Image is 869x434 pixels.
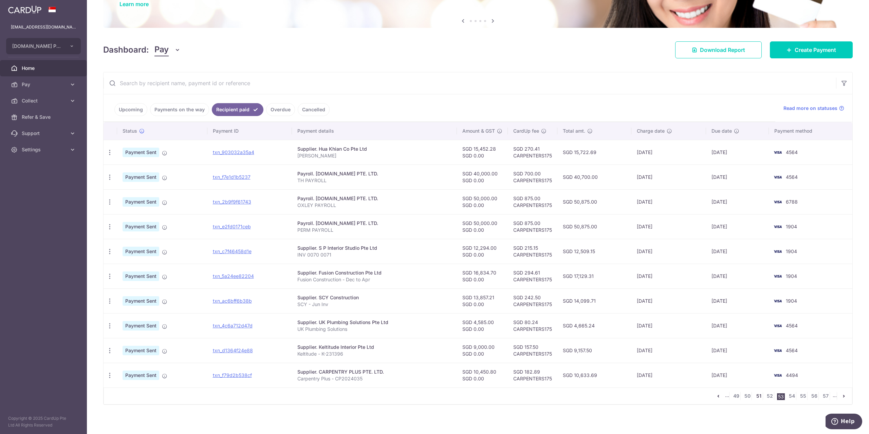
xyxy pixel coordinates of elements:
[631,313,706,338] td: [DATE]
[213,149,254,155] a: txn_903032a35a4
[22,81,67,88] span: Pay
[637,128,665,134] span: Charge date
[213,248,252,254] a: txn_c7f46458d1e
[457,338,508,363] td: SGD 9,000.00 SGD 0.00
[123,346,159,355] span: Payment Sent
[706,338,769,363] td: [DATE]
[457,214,508,239] td: SGD 50,000.00 SGD 0.00
[297,245,451,251] div: Supplier. S P Interior Studio Pte Ltd
[123,197,159,207] span: Payment Sent
[771,198,784,206] img: Bank Card
[631,165,706,189] td: [DATE]
[771,173,784,181] img: Bank Card
[786,174,798,180] span: 4564
[213,174,251,180] a: txn_f7e1d1b5237
[631,140,706,165] td: [DATE]
[786,273,797,279] span: 1904
[786,347,798,353] span: 4564
[508,214,557,239] td: SGD 875.00 CARPENTERS175
[297,319,451,326] div: Supplier. UK Plumbing Solutions Pte Ltd
[457,165,508,189] td: SGD 40,000.00 SGD 0.00
[297,326,451,333] p: UK Plumbing Solutions
[786,248,797,254] span: 1904
[706,214,769,239] td: [DATE]
[457,313,508,338] td: SGD 4,585.00 SGD 0.00
[297,375,451,382] p: Carpentry Plus - CP2024035
[557,288,632,313] td: SGD 14,099.71
[783,105,844,112] a: Read more on statuses
[6,38,81,54] button: [DOMAIN_NAME] PTE. LTD.
[508,338,557,363] td: SGD 157.50 CARPENTERS175
[706,313,769,338] td: [DATE]
[213,273,254,279] a: txn_5a24ee82204
[766,392,774,400] a: 52
[297,146,451,152] div: Supplier. Hua Khian Co Pte Ltd
[297,195,451,202] div: Payroll. [DOMAIN_NAME] PTE. LTD.
[675,41,762,58] a: Download Report
[771,247,784,256] img: Bank Card
[631,189,706,214] td: [DATE]
[104,72,836,94] input: Search by recipient name, payment id or reference
[8,5,41,14] img: CardUp
[297,369,451,375] div: Supplier. CARPENTRY PLUS PTE. LTD.
[711,128,732,134] span: Due date
[557,338,632,363] td: SGD 9,157.50
[508,363,557,388] td: SGD 182.89 CARPENTERS175
[771,322,784,330] img: Bank Card
[810,392,818,400] a: 56
[297,202,451,209] p: OXLEY PAYROLL
[207,122,292,140] th: Payment ID
[725,392,729,400] li: ...
[557,189,632,214] td: SGD 50,875.00
[788,392,796,400] a: 54
[114,103,147,116] a: Upcoming
[297,220,451,227] div: Payroll. [DOMAIN_NAME] PTE. LTD.
[770,41,853,58] a: Create Payment
[706,264,769,288] td: [DATE]
[557,214,632,239] td: SGD 50,875.00
[821,392,830,400] a: 57
[297,276,451,283] p: Fusion Construction - Dec to Apr
[631,288,706,313] td: [DATE]
[786,372,798,378] span: 4494
[557,363,632,388] td: SGD 10,633.69
[297,170,451,177] div: Payroll. [DOMAIN_NAME] PTE. LTD.
[213,372,252,378] a: txn_f79d2b538cf
[213,298,252,304] a: txn_ac6bff6b38b
[123,128,137,134] span: Status
[457,264,508,288] td: SGD 16,834.70 SGD 0.00
[777,393,785,400] li: 53
[833,392,837,400] li: ...
[771,371,784,379] img: Bank Card
[150,103,209,116] a: Payments on the way
[119,1,149,7] a: Learn more
[457,140,508,165] td: SGD 15,452.28 SGD 0.00
[123,296,159,306] span: Payment Sent
[706,363,769,388] td: [DATE]
[783,105,837,112] span: Read more on statuses
[103,44,149,56] h4: Dashboard:
[732,392,740,400] a: 49
[22,65,67,72] span: Home
[631,239,706,264] td: [DATE]
[22,130,67,137] span: Support
[213,347,253,353] a: txn_d1364f24e88
[631,214,706,239] td: [DATE]
[631,363,706,388] td: [DATE]
[11,24,76,31] p: [EMAIL_ADDRESS][DOMAIN_NAME]
[154,43,169,56] span: Pay
[786,323,798,328] span: 4564
[786,298,797,304] span: 1904
[508,313,557,338] td: SGD 80.24 CARPENTERS175
[508,264,557,288] td: SGD 294.61 CARPENTERS175
[462,128,495,134] span: Amount & GST
[557,313,632,338] td: SGD 4,665.24
[123,371,159,380] span: Payment Sent
[22,114,67,120] span: Refer & Save
[706,288,769,313] td: [DATE]
[457,288,508,313] td: SGD 13,857.21 SGD 0.00
[297,251,451,258] p: INV 0070 0071
[508,140,557,165] td: SGD 270.41 CARPENTERS175
[297,177,451,184] p: TH PAYROLL
[786,199,798,205] span: 6788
